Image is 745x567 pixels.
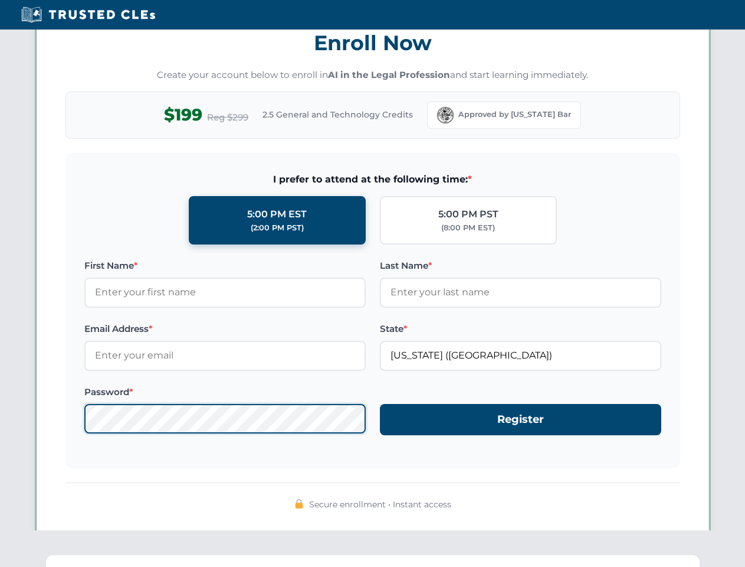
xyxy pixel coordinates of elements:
[84,278,366,307] input: Enter your first name
[294,499,304,509] img: 🔒
[437,107,454,123] img: Florida Bar
[164,102,202,128] span: $199
[309,498,451,511] span: Secure enrollment • Instant access
[458,109,571,120] span: Approved by [US_STATE] Bar
[251,222,304,234] div: (2:00 PM PST)
[247,207,307,222] div: 5:00 PM EST
[380,259,661,273] label: Last Name
[380,278,661,307] input: Enter your last name
[380,404,661,435] button: Register
[380,322,661,336] label: State
[84,259,366,273] label: First Name
[328,69,450,80] strong: AI in the Legal Profession
[18,6,159,24] img: Trusted CLEs
[84,172,661,187] span: I prefer to attend at the following time:
[438,207,498,222] div: 5:00 PM PST
[262,108,413,121] span: 2.5 General and Technology Credits
[65,24,680,61] h3: Enroll Now
[84,341,366,370] input: Enter your email
[380,341,661,370] input: Florida (FL)
[84,322,366,336] label: Email Address
[441,222,495,234] div: (8:00 PM EST)
[65,69,680,82] p: Create your account below to enroll in and start learning immediately.
[207,110,248,125] span: Reg $299
[84,385,366,399] label: Password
